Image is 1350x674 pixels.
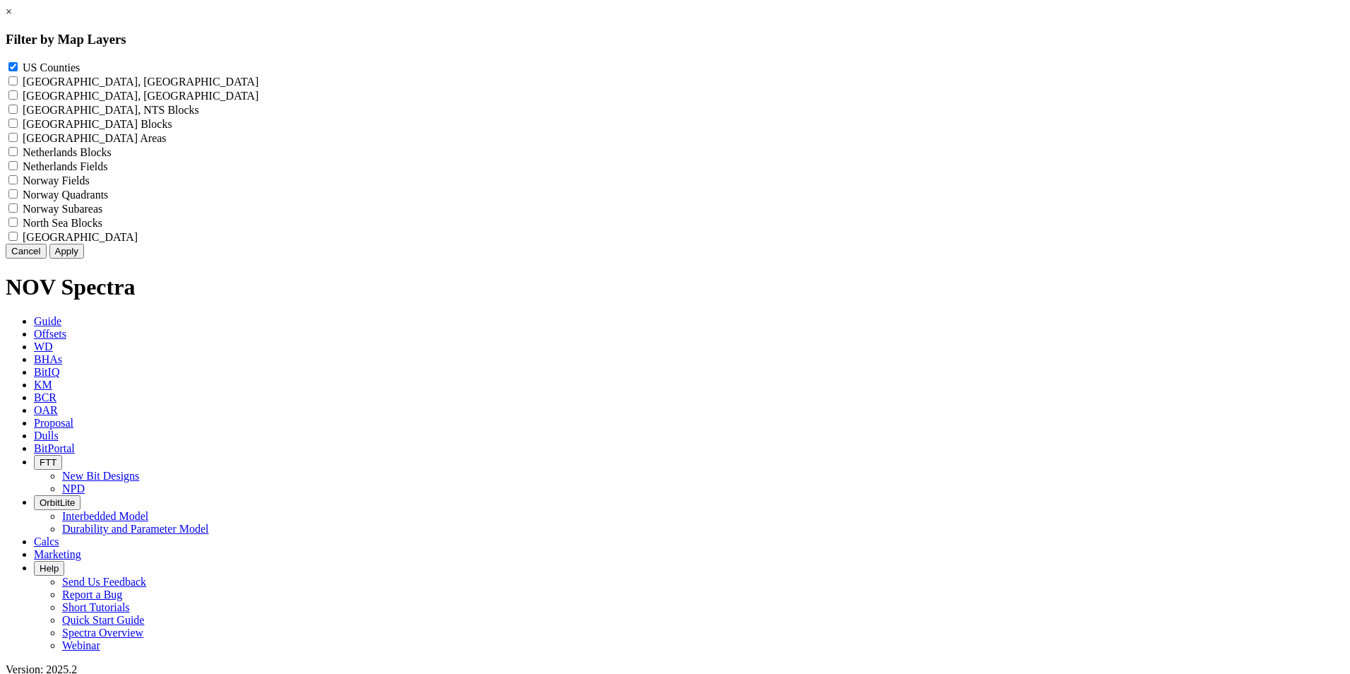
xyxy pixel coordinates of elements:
label: Netherlands Fields [23,160,107,172]
label: Norway Subareas [23,203,102,215]
label: [GEOGRAPHIC_DATA] Areas [23,132,167,144]
label: Norway Quadrants [23,189,108,201]
label: Netherlands Blocks [23,146,112,158]
button: Cancel [6,244,47,259]
label: [GEOGRAPHIC_DATA], [GEOGRAPHIC_DATA] [23,76,258,88]
a: Spectra Overview [62,627,143,639]
a: Durability and Parameter Model [62,523,209,535]
label: Norway Fields [23,175,90,187]
a: New Bit Designs [62,470,139,482]
label: US Counties [23,61,80,73]
span: OrbitLite [40,497,75,508]
a: Short Tutorials [62,601,130,613]
a: Send Us Feedback [62,576,146,588]
a: Report a Bug [62,589,122,601]
a: Quick Start Guide [62,614,144,626]
span: BCR [34,391,56,403]
label: North Sea Blocks [23,217,102,229]
span: BitPortal [34,442,75,454]
span: FTT [40,457,56,468]
label: [GEOGRAPHIC_DATA] Blocks [23,118,172,130]
label: [GEOGRAPHIC_DATA] [23,231,138,243]
span: Offsets [34,328,66,340]
span: Proposal [34,417,73,429]
span: Marketing [34,548,81,560]
label: [GEOGRAPHIC_DATA], NTS Blocks [23,104,199,116]
span: Dulls [34,430,59,442]
span: BHAs [34,353,62,365]
span: KM [34,379,52,391]
span: WD [34,341,53,353]
button: Apply [49,244,84,259]
a: × [6,6,12,18]
a: NPD [62,483,85,495]
label: [GEOGRAPHIC_DATA], [GEOGRAPHIC_DATA] [23,90,258,102]
a: Webinar [62,639,100,651]
span: Guide [34,315,61,327]
span: BitIQ [34,366,59,378]
h1: NOV Spectra [6,274,1344,300]
h3: Filter by Map Layers [6,32,1344,47]
span: Help [40,563,59,574]
a: Interbedded Model [62,510,148,522]
span: OAR [34,404,58,416]
span: Calcs [34,536,59,548]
